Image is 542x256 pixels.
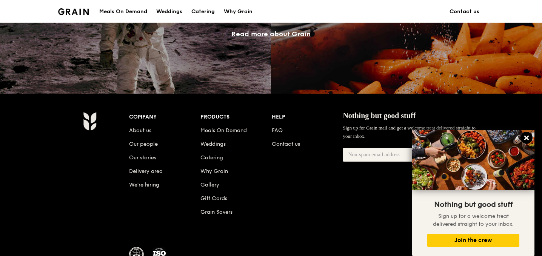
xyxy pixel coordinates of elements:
a: Contact us [445,0,484,23]
img: Grain [58,8,89,15]
a: Grain Savers [200,209,233,215]
div: Products [200,112,272,122]
a: FAQ [272,127,283,134]
a: Meals On Demand [200,127,247,134]
div: Meals On Demand [99,0,147,23]
div: Help [272,112,343,122]
a: Gift Cards [200,195,227,202]
a: Weddings [200,141,226,147]
a: Why Grain [219,0,257,23]
div: Company [129,112,200,122]
div: Weddings [156,0,182,23]
a: Contact us [272,141,300,147]
img: Grain [83,112,96,131]
div: Why Grain [224,0,253,23]
div: Catering [191,0,215,23]
a: We’re hiring [129,182,159,188]
a: Gallery [200,182,219,188]
a: About us [129,127,151,134]
a: Our stories [129,154,156,161]
a: Weddings [152,0,187,23]
span: Sign up for Grain mail and get a welcome treat delivered straight to your inbox. [343,125,476,139]
a: Catering [200,154,223,161]
a: Catering [187,0,219,23]
a: Delivery area [129,168,163,174]
a: Read more about Grain [231,30,311,38]
button: Close [520,132,533,144]
span: Nothing but good stuff [434,200,513,209]
img: DSC07876-Edit02-Large.jpeg [412,130,534,190]
span: Sign up for a welcome treat delivered straight to your inbox. [433,213,514,227]
input: Non-spam email address [343,148,427,162]
a: Why Grain [200,168,228,174]
span: Nothing but good stuff [343,111,416,120]
a: Our people [129,141,158,147]
button: Join the crew [427,234,519,247]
